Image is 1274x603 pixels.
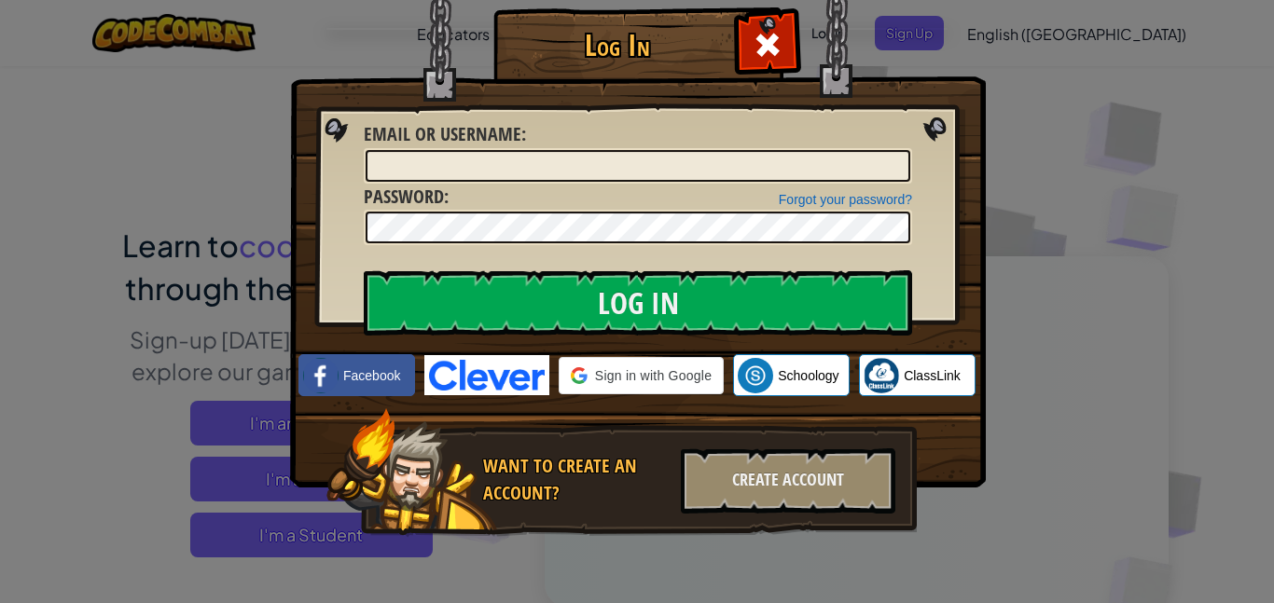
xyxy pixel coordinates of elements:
[498,29,736,62] h1: Log In
[364,270,912,336] input: Log In
[483,453,670,506] div: Want to create an account?
[364,121,521,146] span: Email or Username
[364,184,449,211] label: :
[364,121,526,148] label: :
[595,366,712,385] span: Sign in with Google
[424,355,549,395] img: clever-logo-blue.png
[681,448,895,514] div: Create Account
[343,366,400,385] span: Facebook
[364,184,444,209] span: Password
[864,358,899,393] img: classlink-logo-small.png
[778,366,838,385] span: Schoology
[779,192,912,207] a: Forgot your password?
[303,358,339,393] img: facebook_small.png
[904,366,961,385] span: ClassLink
[559,357,724,394] div: Sign in with Google
[738,358,773,393] img: schoology.png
